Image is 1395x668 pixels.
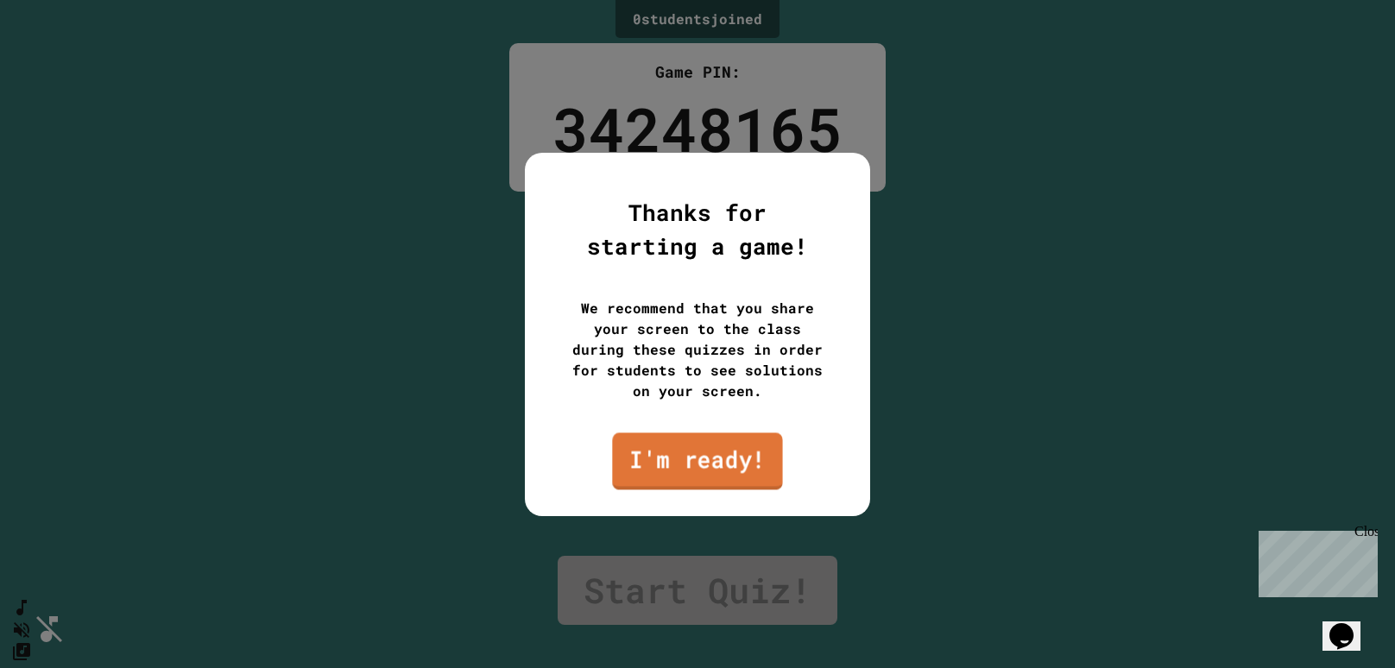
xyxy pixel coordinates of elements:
[612,432,782,489] a: I'm ready!
[7,7,119,110] div: Chat with us now!Close
[1322,599,1378,651] iframe: chat widget
[568,196,827,263] div: Thanks for starting a game!
[1252,524,1378,597] iframe: chat widget
[568,298,827,401] div: We recommend that you share your screen to the class during these quizzes in order for students t...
